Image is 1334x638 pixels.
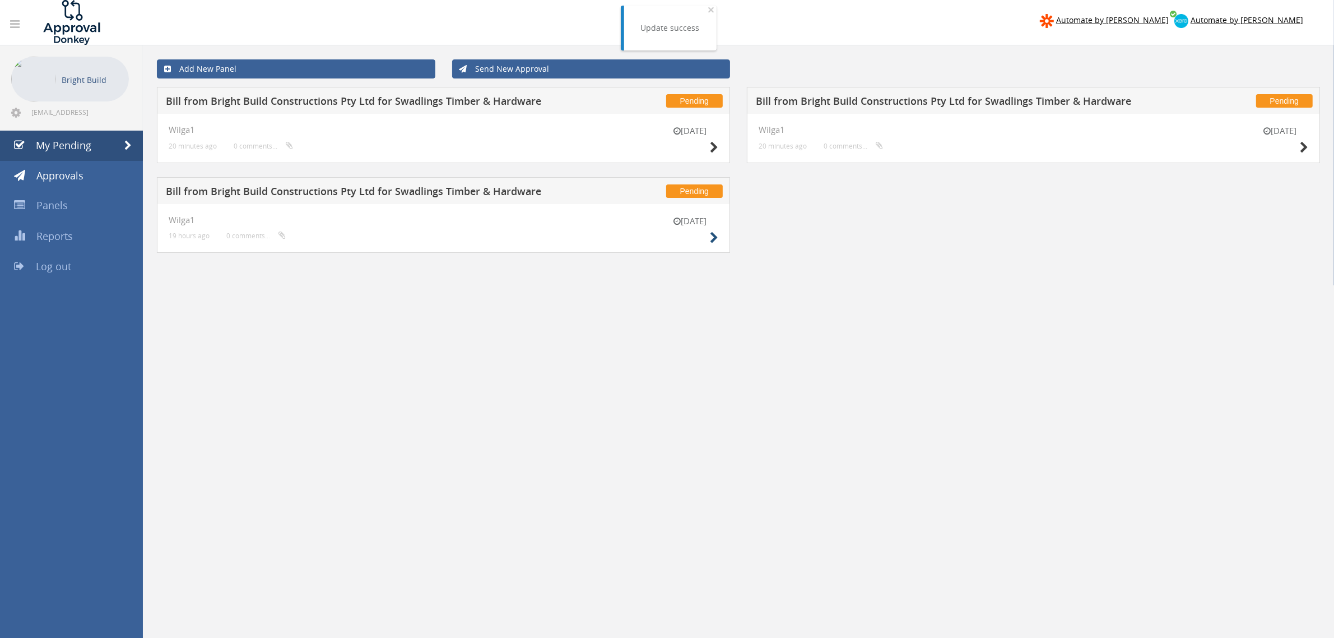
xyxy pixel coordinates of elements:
span: Automate by [PERSON_NAME] [1056,15,1169,25]
span: × [708,2,715,17]
img: xero-logo.png [1174,14,1188,28]
small: 20 minutes ago [169,142,217,150]
a: Send New Approval [452,59,731,78]
span: Panels [36,198,68,212]
small: 19 hours ago [169,232,210,240]
small: 0 comments... [226,232,286,240]
a: Add New Panel [157,59,435,78]
span: [EMAIL_ADDRESS][DOMAIN_NAME] [31,108,127,117]
span: Pending [666,94,723,108]
div: Update success [641,22,700,34]
small: 0 comments... [824,142,883,150]
small: [DATE] [662,125,718,137]
span: Pending [666,184,723,198]
span: Pending [1256,94,1313,108]
span: Automate by [PERSON_NAME] [1191,15,1303,25]
h5: Bill from Bright Build Constructions Pty Ltd for Swadlings Timber & Hardware [166,186,555,200]
h4: Wilga1 [759,125,1308,135]
span: Reports [36,229,73,243]
h4: Wilga1 [169,125,718,135]
small: 20 minutes ago [759,142,807,150]
h5: Bill from Bright Build Constructions Pty Ltd for Swadlings Timber & Hardware [166,96,555,110]
small: [DATE] [662,215,718,227]
h4: Wilga1 [169,215,718,225]
p: Bright Build [62,73,123,87]
span: My Pending [36,138,91,152]
h5: Bill from Bright Build Constructions Pty Ltd for Swadlings Timber & Hardware [756,96,1145,110]
span: Log out [36,260,71,273]
small: [DATE] [1252,125,1308,137]
img: zapier-logomark.png [1040,14,1054,28]
span: Approvals [36,169,83,182]
small: 0 comments... [234,142,293,150]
